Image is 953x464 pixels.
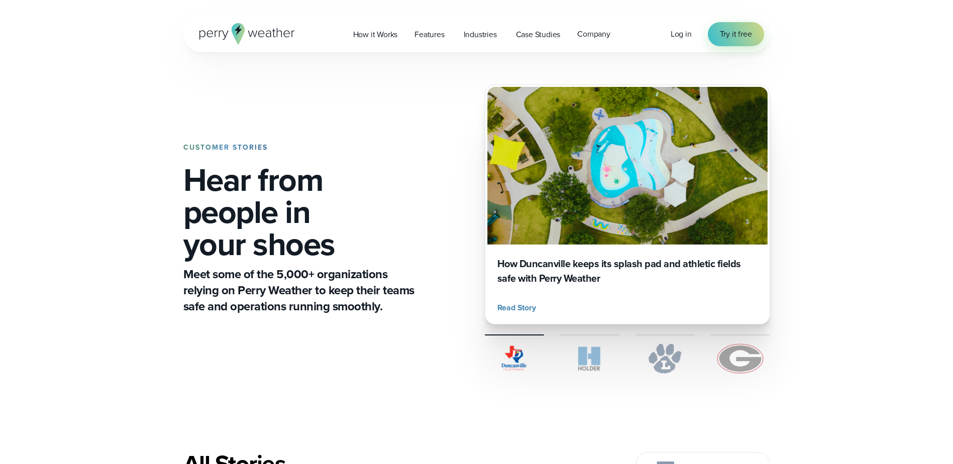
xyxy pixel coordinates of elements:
div: slideshow [485,84,770,324]
span: Case Studies [516,29,561,41]
div: 1 of 4 [485,84,770,324]
h1: Hear from people in your shoes [183,164,418,260]
a: Case Studies [507,24,569,45]
img: City of Duncanville Logo [485,343,544,374]
span: Features [414,29,444,41]
span: How it Works [353,29,398,41]
span: Try it free [720,28,752,40]
p: Meet some of the 5,000+ organizations relying on Perry Weather to keep their teams safe and opera... [183,266,418,314]
span: Read Story [497,302,536,314]
button: Read Story [497,302,540,314]
h3: How Duncanville keeps its splash pad and athletic fields safe with Perry Weather [497,257,758,286]
img: Duncanville Splash Pad [487,87,768,245]
a: Log in [671,28,692,40]
strong: CUSTOMER STORIES [183,142,268,153]
a: Try it free [708,22,764,46]
a: Duncanville Splash Pad How Duncanville keeps its splash pad and athletic fields safe with Perry W... [485,84,770,324]
span: Industries [464,29,497,41]
a: How it Works [345,24,406,45]
img: Holder.svg [560,343,619,374]
span: Company [577,28,610,40]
